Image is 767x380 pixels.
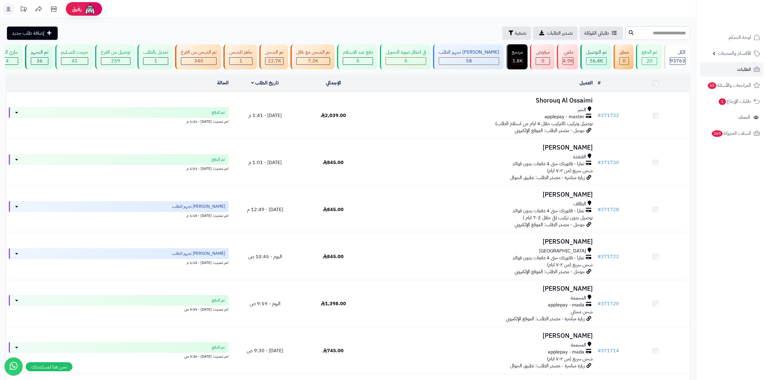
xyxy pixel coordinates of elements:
[512,49,523,56] div: مرتجع
[536,58,550,65] div: 0
[563,58,573,65] div: 4948
[598,159,601,166] span: #
[515,221,585,228] span: جوجل - مصدر الطلب: الموقع الإلكتروني
[101,49,130,56] div: توصيل من الفرع
[250,300,281,307] span: اليوم - 9:59 ص
[700,78,763,93] a: المراجعات والأسئلة55
[598,159,619,166] a: #371730
[172,251,225,257] span: [PERSON_NAME] تجهيز الطلب
[510,174,585,181] span: زيارة مباشرة - مصدر الطلب: تطبيق الجوال
[718,49,751,58] span: الأقسام والمنتجات
[308,57,318,65] span: 7.2K
[598,300,601,307] span: #
[12,30,44,37] span: إضافة طلب جديد
[239,57,242,65] span: 1
[738,113,750,122] span: العملاء
[571,342,586,349] span: المجمعة
[548,302,584,309] span: applepay - mada
[229,58,252,65] div: 1
[515,30,526,37] span: تصفية
[9,259,229,265] div: اخر تحديث: [DATE] - 1:15 م
[700,94,763,109] a: طلبات الإرجاع1
[181,58,216,65] div: 340
[247,206,283,213] span: [DATE] - 12:49 م
[563,57,573,65] span: 4.9K
[547,261,593,268] span: شحن سريع (من ٢-٧ ايام)
[217,79,229,87] a: الحالة
[663,44,691,69] a: الكل93763
[539,248,586,255] span: [GEOGRAPHIC_DATA]
[7,27,58,40] a: إضافة طلب جديد
[439,58,499,65] div: 58
[9,353,229,359] div: اخر تحديث: [DATE] - 9:30 ص
[642,58,657,65] div: 20
[212,297,225,303] span: تم الدفع
[265,58,283,65] div: 22683
[571,308,593,315] span: شحن مجاني
[370,332,593,339] h3: [PERSON_NAME]
[647,57,653,65] span: 20
[635,44,663,69] a: تم الدفع 20
[515,127,585,134] span: جوجل - مصدر الطلب: الموقع الإلكتروني
[619,49,629,56] div: معلق
[502,27,531,40] button: تصفية
[9,212,229,218] div: اخر تحديث: [DATE] - 1:15 م
[598,253,601,260] span: #
[404,57,407,65] span: 0
[563,49,573,56] div: ملغي
[579,27,623,40] a: طلباتي المُوكلة
[6,57,9,65] span: 4
[16,3,31,17] a: تحديثات المنصة
[700,30,763,45] a: لوحة التحكم
[111,57,120,65] span: 259
[515,268,585,275] span: جوجل - مصدر الطلب: الموقع الإلكتروني
[370,238,593,245] h3: [PERSON_NAME]
[143,49,168,56] div: تعديل بالطلب
[556,44,579,69] a: ملغي 4.9K
[718,97,751,106] span: طلبات الإرجاع
[212,157,225,163] span: تم الدفع
[547,30,573,37] span: تصدير الطلبات
[573,154,586,160] span: القنفذة
[370,97,593,104] h3: Shorouq Al Ossaimi
[379,44,432,69] a: في انتظار صورة التحويل 0
[136,44,174,69] a: تعديل بالطلب 1
[212,344,225,350] span: تم الدفع
[154,57,157,65] span: 1
[620,58,629,65] div: 0
[541,57,544,65] span: 0
[439,49,499,56] div: [PERSON_NAME] تجهيز الطلب
[9,118,229,124] div: اخر تحديث: [DATE] - 1:41 م
[598,79,601,87] a: #
[343,49,373,56] div: دفع عند الاستلام
[495,120,593,127] span: توصيل وتركيب (التركيب خلال 4 ايام من استلام الطلب)
[249,112,282,119] span: [DATE] - 1:41 م
[323,206,344,213] span: 845.00
[466,57,472,65] span: 58
[321,300,346,307] span: 1,398.00
[84,3,96,15] img: ai-face.png
[726,14,761,27] img: logo-2.png
[386,49,426,56] div: في انتظار صورة التحويل
[9,165,229,171] div: اخر تحديث: [DATE] - 1:01 م
[268,57,281,65] span: 22.7K
[579,79,593,87] a: العميل
[612,44,635,69] a: معلق 0
[598,253,619,260] a: #371722
[323,347,344,354] span: 745.00
[94,44,136,69] a: توصيل من الفرع 259
[590,57,603,65] span: 56.4K
[512,57,523,65] span: 1.8K
[578,106,586,113] span: الخبر
[31,58,48,65] div: 36
[573,201,586,207] span: الطائف
[719,98,726,105] span: 1
[321,112,346,119] span: 2,039.00
[249,159,282,166] span: [DATE] - 1:01 م
[670,49,685,56] div: الكل
[323,253,344,260] span: 845.00
[547,167,593,174] span: شحن سريع (من ٢-٧ ايام)
[386,58,426,65] div: 0
[248,253,282,260] span: اليوم - 10:45 ص
[623,57,626,65] span: 0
